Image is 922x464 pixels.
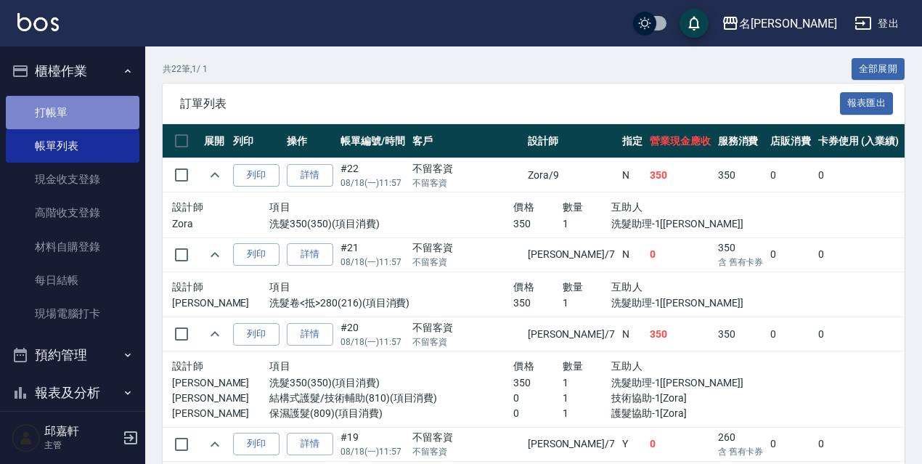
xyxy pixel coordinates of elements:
button: save [680,9,709,38]
td: 350 [714,158,767,192]
td: 350 [646,158,714,192]
p: 350 [513,296,562,311]
button: 報表及分析 [6,374,139,412]
span: 項目 [269,360,290,372]
p: 1 [563,375,611,391]
button: 預約管理 [6,336,139,374]
td: #19 [337,427,409,461]
a: 打帳單 [6,96,139,129]
td: Zora /9 [524,158,619,192]
p: [PERSON_NAME] [172,296,269,311]
div: 不留客資 [412,161,521,176]
a: 材料自購登錄 [6,230,139,264]
p: 主管 [44,439,118,452]
button: expand row [204,434,226,455]
p: 08/18 (一) 11:57 [340,445,405,458]
a: 帳單列表 [6,129,139,163]
p: [PERSON_NAME] [172,391,269,406]
th: 指定 [619,124,646,158]
p: 1 [563,391,611,406]
td: Y [619,427,646,461]
span: 互助人 [611,201,642,213]
td: #21 [337,237,409,272]
button: 列印 [233,433,280,455]
span: 價格 [513,360,534,372]
p: 護髮協助-1[Zora] [611,406,758,421]
td: 0 [646,237,714,272]
p: 洗髮350(350)(項目消費) [269,216,513,232]
span: 數量 [563,281,584,293]
p: 含 舊有卡券 [718,256,764,269]
a: 現場電腦打卡 [6,297,139,330]
p: 08/18 (一) 11:57 [340,256,405,269]
th: 服務消費 [714,124,767,158]
span: 項目 [269,201,290,213]
td: 0 [767,427,815,461]
td: 260 [714,427,767,461]
p: 08/18 (一) 11:57 [340,176,405,190]
button: 列印 [233,243,280,266]
p: 0 [513,391,562,406]
span: 數量 [563,360,584,372]
td: 0 [815,158,902,192]
div: 不留客資 [412,320,521,335]
p: 保濕護髮(809)(項目消費) [269,406,513,421]
th: 卡券使用 (入業績) [815,124,902,158]
button: 登出 [849,10,905,37]
span: 互助人 [611,360,642,372]
p: 結構式護髮/技術輔助(810)(項目消費) [269,391,513,406]
button: 名[PERSON_NAME] [716,9,843,38]
span: 項目 [269,281,290,293]
span: 互助人 [611,281,642,293]
p: 08/18 (一) 11:57 [340,335,405,349]
td: [PERSON_NAME] /7 [524,317,619,351]
p: 不留客資 [412,335,521,349]
p: 含 舊有卡券 [718,445,764,458]
button: expand row [204,244,226,266]
p: 不留客資 [412,176,521,190]
th: 客戶 [409,124,524,158]
td: 350 [714,237,767,272]
th: 店販消費 [767,124,815,158]
p: 0 [513,406,562,421]
a: 高階收支登錄 [6,196,139,229]
a: 每日結帳 [6,264,139,297]
td: N [619,317,646,351]
p: 洗髮350(350)(項目消費) [269,375,513,391]
img: Logo [17,13,59,31]
p: 1 [563,296,611,311]
h5: 邱嘉軒 [44,424,118,439]
td: 0 [815,427,902,461]
span: 設計師 [172,360,203,372]
div: 不留客資 [412,240,521,256]
th: 帳單編號/時間 [337,124,409,158]
a: 現金收支登錄 [6,163,139,196]
p: 洗髮助理-1[[PERSON_NAME]] [611,216,758,232]
th: 展開 [200,124,229,158]
span: 價格 [513,201,534,213]
th: 操作 [283,124,337,158]
td: 0 [646,427,714,461]
p: 350 [513,375,562,391]
span: 價格 [513,281,534,293]
span: 設計師 [172,281,203,293]
p: 技術協助-1[Zora] [611,391,758,406]
p: [PERSON_NAME] [172,406,269,421]
button: expand row [204,323,226,345]
p: 1 [563,406,611,421]
div: 不留客資 [412,430,521,445]
td: 0 [767,158,815,192]
button: 列印 [233,164,280,187]
td: [PERSON_NAME] /7 [524,237,619,272]
p: 350 [513,216,562,232]
p: 不留客資 [412,256,521,269]
p: 不留客資 [412,445,521,458]
td: 350 [714,317,767,351]
div: 名[PERSON_NAME] [739,15,837,33]
p: Zora [172,216,269,232]
p: 1 [563,216,611,232]
th: 設計師 [524,124,619,158]
td: #22 [337,158,409,192]
a: 報表匯出 [840,96,894,110]
td: 0 [815,237,902,272]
